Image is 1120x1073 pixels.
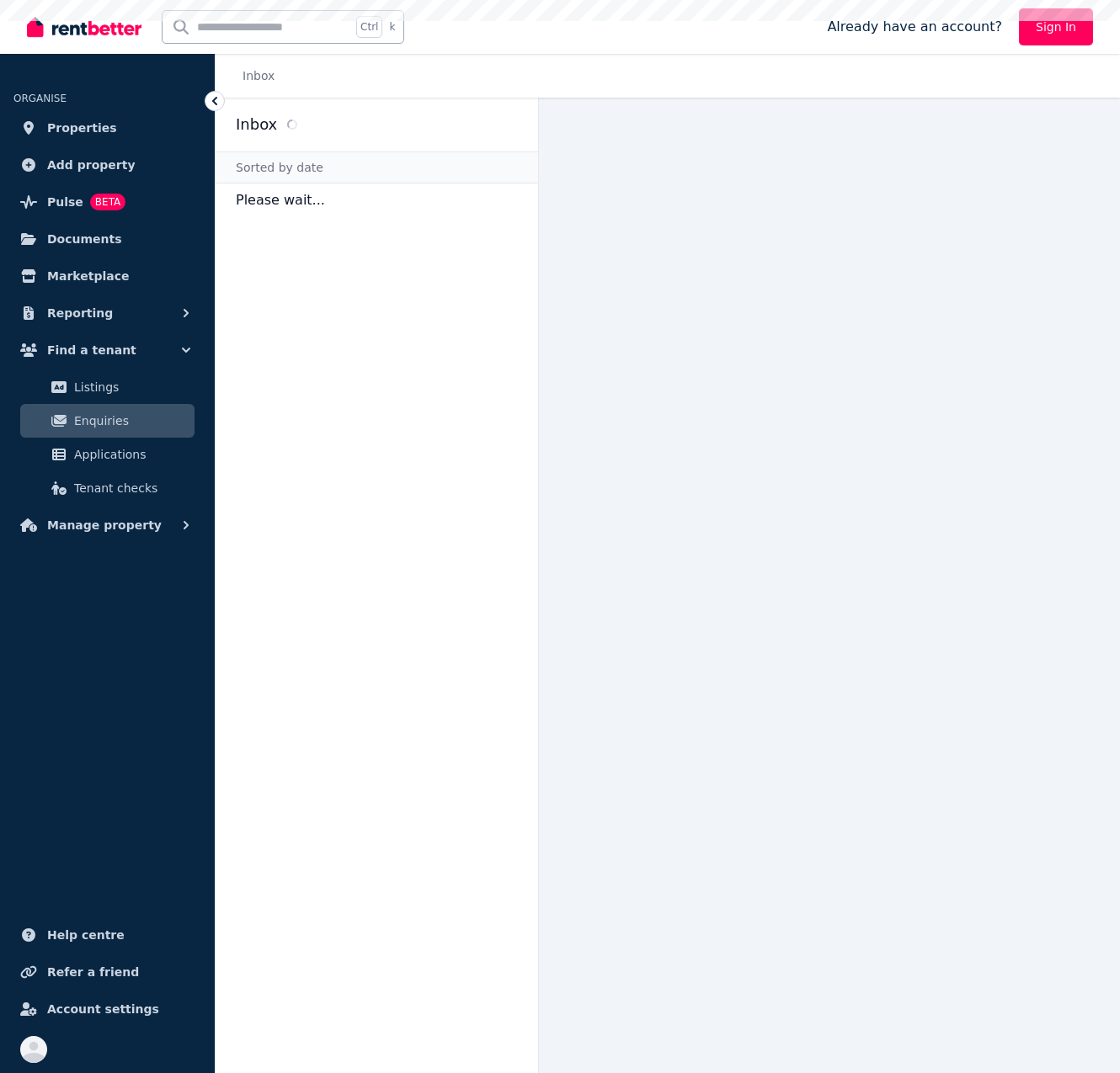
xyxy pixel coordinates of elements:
[356,16,382,38] span: Ctrl
[47,266,129,286] span: Marketplace
[389,20,395,34] span: k
[47,340,136,360] span: Find a tenant
[47,515,162,535] span: Manage property
[216,54,295,98] nav: Breadcrumb
[13,222,201,256] a: Documents
[13,955,201,989] a: Refer a friend
[20,471,195,505] a: Tenant checks
[27,14,141,40] img: RentBetter
[216,151,538,183] div: Sorted by date
[13,296,201,330] button: Reporting
[13,992,201,1026] a: Account settings
[13,111,201,145] a: Properties
[20,404,195,438] a: Enquiries
[47,118,117,138] span: Properties
[47,155,136,175] span: Add property
[13,259,201,293] a: Marketplace
[13,918,201,952] a: Help centre
[47,962,139,982] span: Refer a friend
[216,183,538,217] p: Please wait...
[243,69,275,82] a: Inbox
[13,93,67,104] span: ORGANISE
[13,185,201,219] a: PulseBETA
[74,377,188,397] span: Listings
[20,438,195,471] a: Applications
[13,148,201,182] a: Add property
[74,444,188,465] span: Applications
[236,113,277,136] h2: Inbox
[47,192,83,212] span: Pulse
[90,194,125,210] span: BETA
[74,478,188,498] span: Tenant checks
[1019,8,1093,45] a: Sign In
[13,508,201,542] button: Manage property
[827,17,1002,37] span: Already have an account?
[47,925,125,945] span: Help centre
[47,229,122,249] span: Documents
[13,333,201,367] button: Find a tenant
[47,303,113,323] span: Reporting
[47,999,159,1019] span: Account settings
[74,411,188,431] span: Enquiries
[20,370,195,404] a: Listings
